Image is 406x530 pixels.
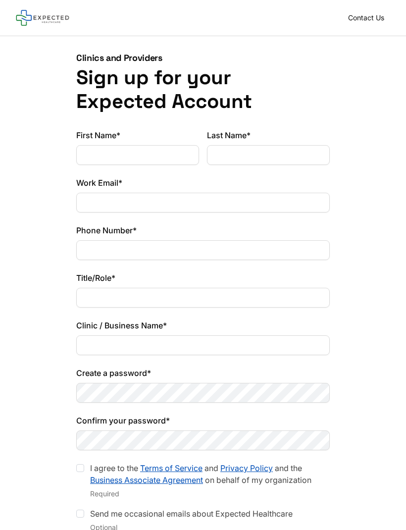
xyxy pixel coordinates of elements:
[90,475,203,485] a: Business Associate Agreement
[90,463,311,485] label: I agree to the and and the on behalf of my organization
[220,463,273,473] a: Privacy Policy
[140,463,203,473] a: Terms of Service
[76,66,330,113] h1: Sign up for your Expected Account
[76,52,330,64] p: Clinics and Providers
[342,11,390,25] a: Contact Us
[76,224,330,236] label: Phone Number*
[76,367,330,379] label: Create a password*
[76,177,330,189] label: Work Email*
[90,488,330,500] div: Required
[76,415,330,426] label: Confirm your password*
[90,509,293,519] label: Send me occasional emails about Expected Healthcare
[207,129,330,141] label: Last Name*
[76,272,330,284] label: Title/Role*
[76,129,199,141] label: First Name*
[76,319,330,331] label: Clinic / Business Name*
